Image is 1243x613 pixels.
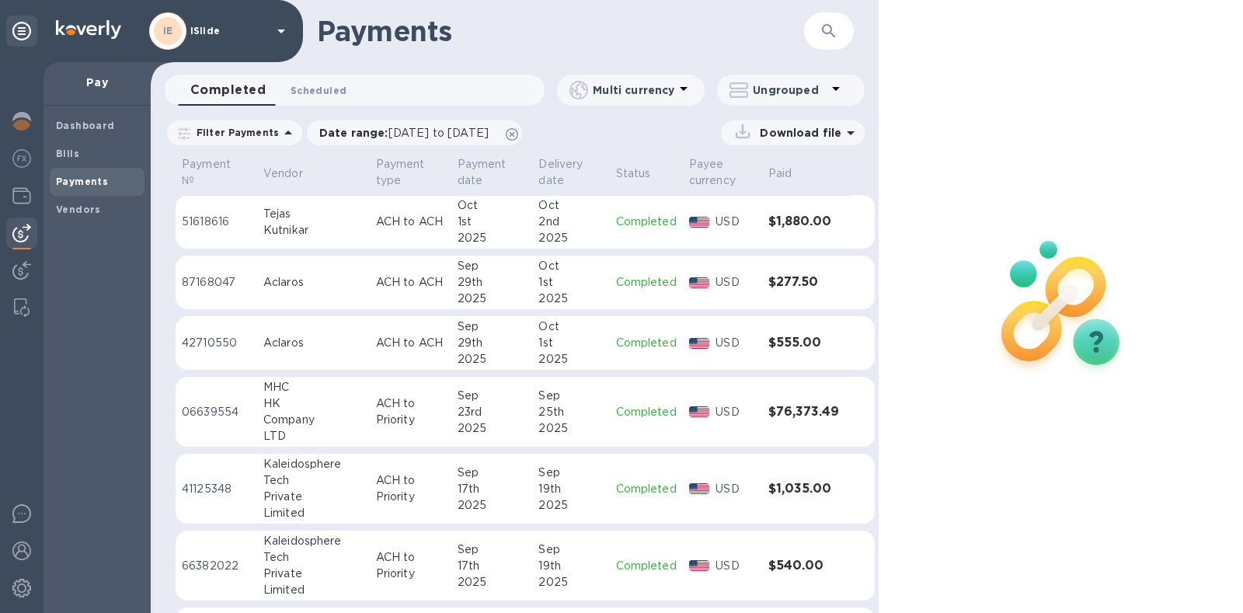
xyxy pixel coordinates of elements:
span: Payee currency [689,156,756,189]
div: Date range:[DATE] to [DATE] [307,120,522,145]
img: USD [689,277,710,288]
div: Sep [458,465,527,481]
span: Status [616,165,671,182]
div: 2025 [458,497,527,514]
div: Private [263,566,364,582]
p: USD [716,404,755,420]
h3: $540.00 [768,559,844,573]
div: Kutnikar [263,222,364,239]
span: Vendor [263,165,323,182]
span: Payment date [458,156,527,189]
b: IE [163,25,173,37]
img: USD [689,483,710,494]
p: Delivery date [538,156,583,189]
p: Paid [768,165,792,182]
div: Sep [458,542,527,558]
img: USD [689,338,710,349]
div: Private [263,489,364,505]
div: 17th [458,481,527,497]
div: MHC [263,379,364,395]
div: 19th [538,481,603,497]
p: 06639554 [182,404,251,420]
img: USD [689,217,710,228]
p: 66382022 [182,558,251,574]
span: [DATE] to [DATE] [388,127,489,139]
div: 2025 [538,291,603,307]
b: Bills [56,148,79,159]
img: USD [689,406,710,417]
p: ACH to Priority [376,395,445,428]
p: Download file [754,125,841,141]
span: Completed [190,79,266,101]
p: Completed [616,481,677,497]
p: ACH to Priority [376,549,445,582]
b: Dashboard [56,120,115,131]
p: 41125348 [182,481,251,497]
h3: $76,373.49 [768,405,844,420]
div: Tech [263,549,364,566]
span: Payment type [376,156,445,189]
div: 2025 [458,230,527,246]
div: 2025 [458,351,527,367]
p: 51618616 [182,214,251,230]
p: Completed [616,274,677,291]
div: Tejas [263,206,364,222]
h3: $1,035.00 [768,482,844,496]
p: Multi currency [593,82,674,98]
p: ISlide [190,26,268,37]
img: Foreign exchange [12,149,31,168]
div: Sep [458,319,527,335]
div: 2025 [458,574,527,590]
img: Wallets [12,186,31,205]
p: Completed [616,335,677,351]
div: Kaleidosphere [263,533,364,549]
div: Kaleidosphere [263,456,364,472]
p: Status [616,165,651,182]
p: Pay [56,75,138,90]
p: Date range : [319,125,496,141]
div: 25th [538,404,603,420]
div: Limited [263,505,364,521]
p: Payment № [182,156,231,189]
p: USD [716,214,755,230]
p: Ungrouped [753,82,827,98]
p: ACH to Priority [376,472,445,505]
p: USD [716,274,755,291]
div: 1st [538,274,603,291]
p: Vendor [263,165,303,182]
h3: $277.50 [768,275,844,290]
div: Sep [458,388,527,404]
div: Aclaros [263,335,364,351]
p: USD [716,335,755,351]
div: 29th [458,274,527,291]
div: 2025 [538,230,603,246]
span: Scheduled [291,82,346,99]
div: Sep [458,258,527,274]
h3: $555.00 [768,336,844,350]
div: 1st [458,214,527,230]
div: 2025 [458,291,527,307]
b: Vendors [56,204,101,215]
div: Tech [263,472,364,489]
div: 23rd [458,404,527,420]
p: Completed [616,558,677,574]
div: 2025 [538,574,603,590]
span: Paid [768,165,813,182]
div: 19th [538,558,603,574]
b: Payments [56,176,108,187]
div: Sep [538,465,603,481]
p: Payee currency [689,156,736,189]
span: Delivery date [538,156,603,189]
div: Sep [538,388,603,404]
div: 2025 [538,351,603,367]
div: 2nd [538,214,603,230]
p: ACH to ACH [376,335,445,351]
p: ACH to ACH [376,214,445,230]
div: HK [263,395,364,412]
img: Logo [56,20,121,39]
div: 17th [458,558,527,574]
p: Completed [616,404,677,420]
div: Limited [263,582,364,598]
img: USD [689,560,710,571]
div: Oct [458,197,527,214]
